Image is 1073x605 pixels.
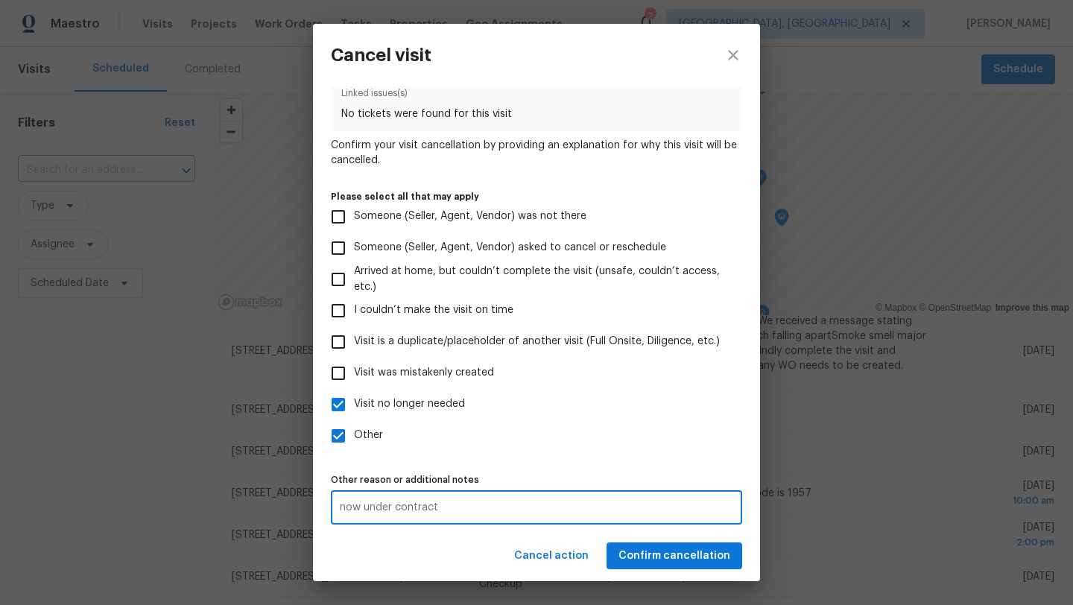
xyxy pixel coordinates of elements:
[514,547,589,566] span: Cancel action
[706,24,760,86] button: close
[341,86,731,107] span: Linked issues(s)
[354,302,513,318] span: I couldn’t make the visit on time
[354,264,730,295] span: Arrived at home, but couldn’t complete the visit (unsafe, couldn’t access, etc.)
[354,334,720,349] span: Visit is a duplicate/placeholder of another visit (Full Onsite, Diligence, etc.)
[354,240,666,256] span: Someone (Seller, Agent, Vendor) asked to cancel or reschedule
[354,396,465,412] span: Visit no longer needed
[354,365,494,381] span: Visit was mistakenly created
[341,107,731,121] span: No tickets were found for this visit
[618,547,730,566] span: Confirm cancellation
[331,138,742,168] span: Confirm your visit cancellation by providing an explanation for why this visit will be cancelled.
[607,542,742,570] button: Confirm cancellation
[354,209,586,224] span: Someone (Seller, Agent, Vendor) was not there
[508,542,595,570] button: Cancel action
[331,475,742,484] label: Other reason or additional notes
[331,45,431,66] h3: Cancel visit
[354,428,383,443] span: Other
[331,192,742,201] label: Please select all that may apply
